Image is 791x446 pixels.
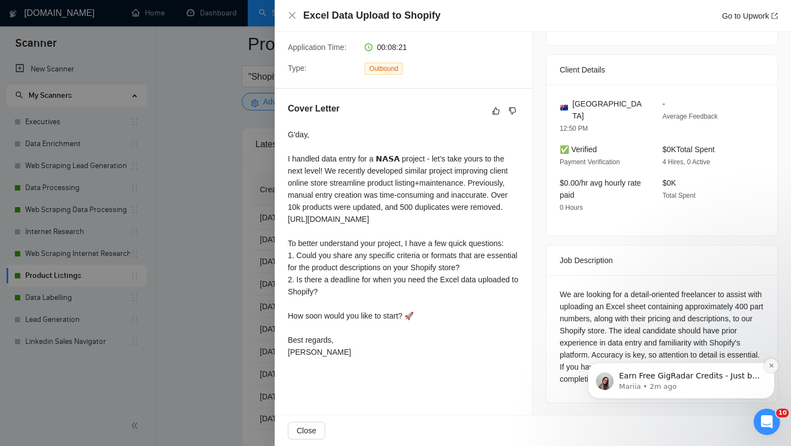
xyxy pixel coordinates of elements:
span: $0.00/hr avg hourly rate paid [560,179,641,199]
span: 00:08:21 [377,43,407,52]
span: Outbound [365,63,403,75]
span: Application Time: [288,43,347,52]
iframe: Intercom live chat [754,409,780,435]
div: Job Description [560,246,764,275]
button: Close [288,11,297,20]
p: Earn Free GigRadar Credits - Just by Sharing Your Story! 💬 Want more credits for sending proposal... [48,77,190,88]
span: $0K [662,179,676,187]
span: Average Feedback [662,113,718,120]
button: dislike [506,104,519,118]
iframe: Intercom notifications message [571,293,791,416]
div: We are looking for a detail-oriented freelancer to assist with uploading an Excel sheet containin... [560,288,764,385]
div: G'day, I handled data entry for a 𝗡𝗔𝗦𝗔 project - let’s take yours to the next level! We recently ... [288,129,519,358]
span: 0 Hours [560,204,583,211]
a: Go to Upworkexport [722,12,778,20]
span: [GEOGRAPHIC_DATA] [572,98,645,122]
button: Dismiss notification [193,65,207,80]
span: clock-circle [365,43,372,51]
img: 🇦🇺 [560,104,568,112]
h5: Cover Letter [288,102,339,115]
span: Type: [288,64,307,73]
span: Total Spent [662,192,695,199]
span: ✅ Verified [560,145,597,154]
span: Close [297,425,316,437]
span: Payment Verification [560,158,620,166]
span: like [492,107,500,115]
div: Client Details [560,55,764,85]
span: - [662,99,665,108]
img: Profile image for Mariia [25,79,42,97]
span: close [288,11,297,20]
div: message notification from Mariia, 2m ago. Earn Free GigRadar Credits - Just by Sharing Your Story... [16,69,203,105]
span: export [771,13,778,19]
span: 10 [776,409,789,417]
span: $0K Total Spent [662,145,715,154]
button: like [489,104,503,118]
button: Close [288,422,325,439]
span: dislike [509,107,516,115]
p: Message from Mariia, sent 2m ago [48,88,190,98]
h4: Excel Data Upload to Shopify [303,9,441,23]
span: 4 Hires, 0 Active [662,158,710,166]
span: 12:50 PM [560,125,588,132]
